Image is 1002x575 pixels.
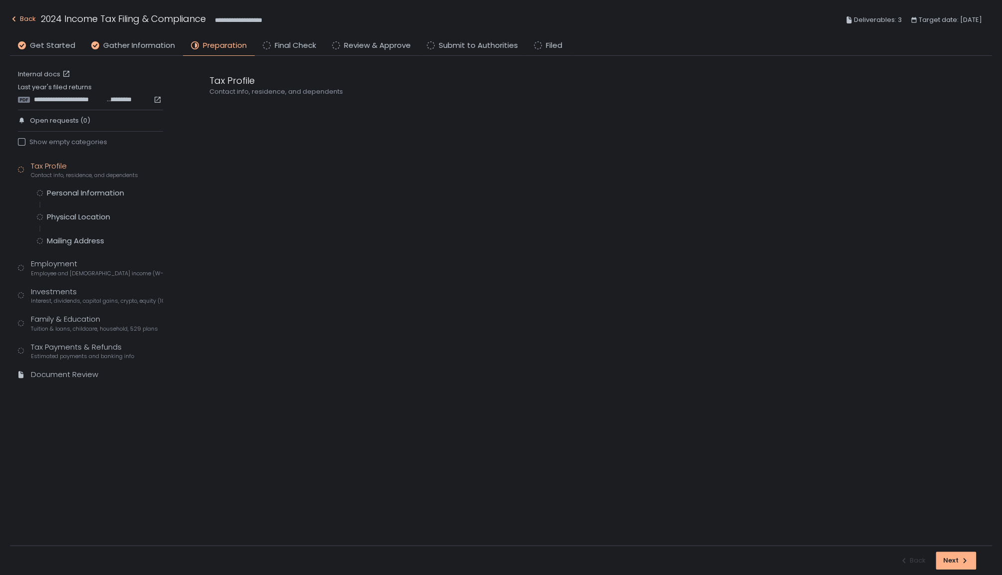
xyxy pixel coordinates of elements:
span: Open requests (0) [30,116,90,125]
div: Tax Profile [209,74,688,87]
a: Internal docs [18,70,72,79]
button: Back [10,12,36,28]
div: Tax Payments & Refunds [31,342,134,361]
span: Tuition & loans, childcare, household, 529 plans [31,325,158,333]
button: Next [936,552,976,570]
div: Employment [31,258,163,277]
span: Preparation [203,40,247,51]
div: Mailing Address [47,236,104,246]
div: Back [10,13,36,25]
div: Tax Profile [31,161,138,180]
span: Filed [546,40,562,51]
div: Personal Information [47,188,124,198]
span: Get Started [30,40,75,51]
span: Gather Information [103,40,175,51]
div: Contact info, residence, and dependents [209,87,688,96]
div: Physical Location [47,212,110,222]
span: Target date: [DATE] [919,14,982,26]
div: Next [943,556,969,565]
span: Deliverables: 3 [854,14,902,26]
span: Review & Approve [344,40,411,51]
span: Contact info, residence, and dependents [31,172,138,179]
span: Final Check [275,40,316,51]
span: Submit to Authorities [439,40,518,51]
h1: 2024 Income Tax Filing & Compliance [41,12,206,25]
span: Estimated payments and banking info [31,353,134,360]
span: Interest, dividends, capital gains, crypto, equity (1099s, K-1s) [31,297,163,305]
div: Document Review [31,369,98,381]
div: Family & Education [31,314,158,333]
span: Employee and [DEMOGRAPHIC_DATA] income (W-2s) [31,270,163,277]
div: Last year's filed returns [18,83,163,104]
div: Investments [31,286,163,305]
